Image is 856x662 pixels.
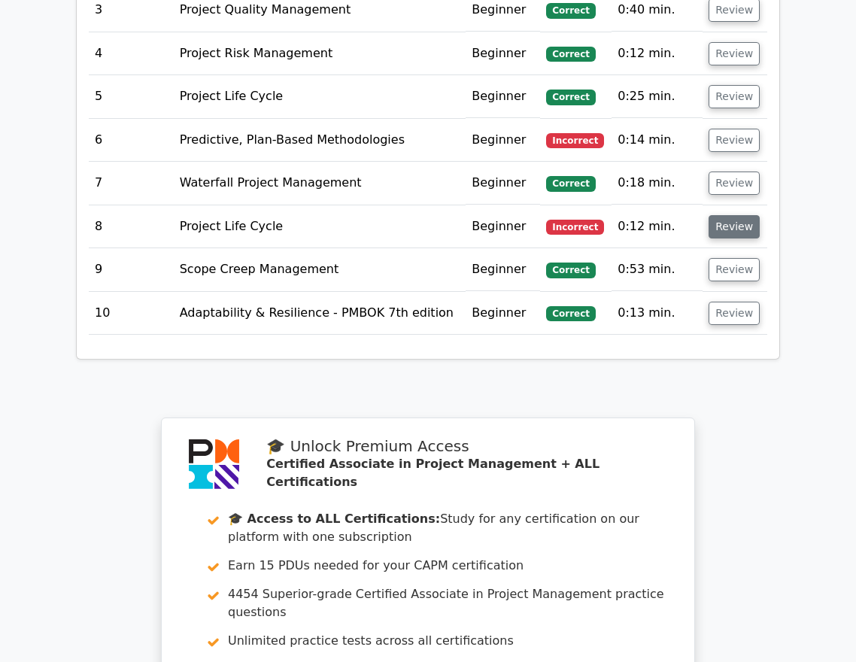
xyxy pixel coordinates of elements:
button: Review [709,129,760,152]
span: Correct [546,176,595,191]
td: 0:14 min. [612,119,703,162]
td: Project Life Cycle [174,205,466,248]
span: Correct [546,306,595,321]
td: 0:13 min. [612,292,703,335]
span: Incorrect [546,133,604,148]
button: Review [709,42,760,65]
td: 0:12 min. [612,32,703,75]
button: Review [709,302,760,325]
span: Correct [546,3,595,18]
td: Waterfall Project Management [174,162,466,205]
span: Correct [546,263,595,278]
button: Review [709,215,760,238]
td: Project Risk Management [174,32,466,75]
td: 6 [89,119,174,162]
td: Adaptability & Resilience - PMBOK 7th edition [174,292,466,335]
td: Beginner [466,248,540,291]
td: 5 [89,75,174,118]
span: Correct [546,90,595,105]
button: Review [709,172,760,195]
td: 8 [89,205,174,248]
td: 10 [89,292,174,335]
td: Beginner [466,292,540,335]
td: Predictive, Plan-Based Methodologies [174,119,466,162]
td: 0:25 min. [612,75,703,118]
span: Incorrect [546,220,604,235]
td: Scope Creep Management [174,248,466,291]
td: 0:18 min. [612,162,703,205]
td: 0:53 min. [612,248,703,291]
td: Beginner [466,205,540,248]
td: Beginner [466,162,540,205]
td: Project Life Cycle [174,75,466,118]
td: Beginner [466,119,540,162]
td: 4 [89,32,174,75]
td: 9 [89,248,174,291]
td: Beginner [466,75,540,118]
td: 7 [89,162,174,205]
span: Correct [546,47,595,62]
td: 0:12 min. [612,205,703,248]
button: Review [709,258,760,281]
button: Review [709,85,760,108]
td: Beginner [466,32,540,75]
